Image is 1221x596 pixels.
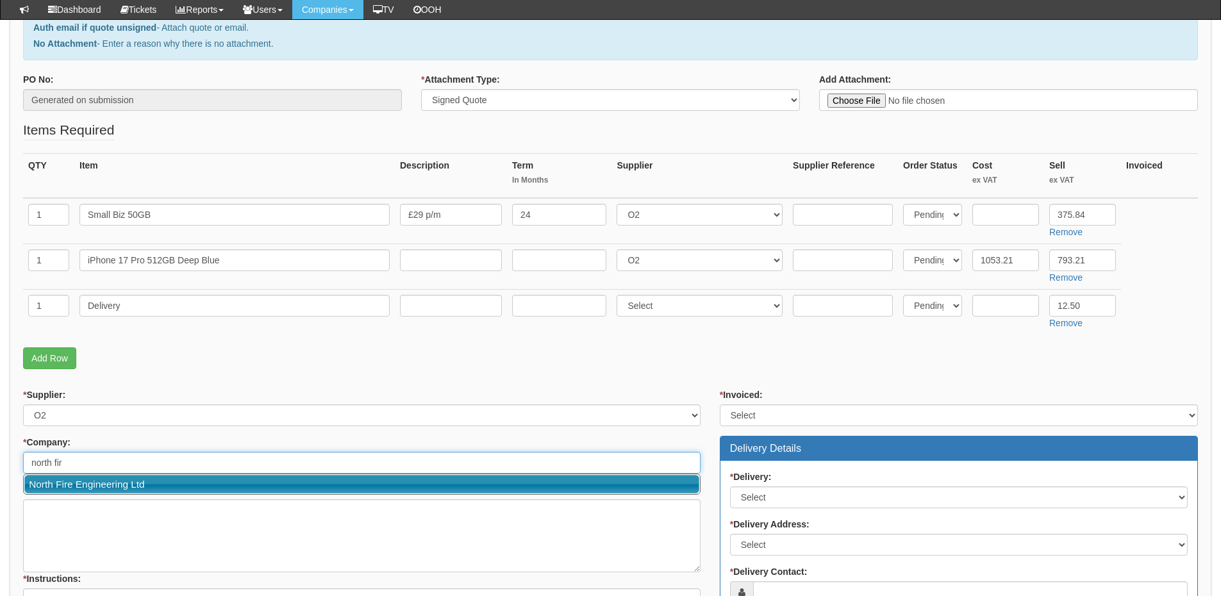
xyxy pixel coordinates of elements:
[720,388,763,401] label: Invoiced:
[972,175,1039,186] small: ex VAT
[33,21,1188,34] p: - Attach quote or email.
[507,153,611,198] th: Term
[23,347,76,369] a: Add Row
[23,388,65,401] label: Supplier:
[898,153,967,198] th: Order Status
[23,436,71,449] label: Company:
[730,443,1188,454] h3: Delivery Details
[730,518,810,531] label: Delivery Address:
[730,470,772,483] label: Delivery:
[1121,153,1198,198] th: Invoiced
[33,37,1188,50] p: - Enter a reason why there is no attachment.
[1049,175,1116,186] small: ex VAT
[967,153,1044,198] th: Cost
[33,38,97,49] b: No Attachment
[611,153,788,198] th: Supplier
[1044,153,1121,198] th: Sell
[74,153,395,198] th: Item
[1049,272,1083,283] a: Remove
[24,475,699,493] a: North Fire Engineering Ltd
[23,120,114,140] legend: Items Required
[23,153,74,198] th: QTY
[730,565,808,578] label: Delivery Contact:
[23,73,53,86] label: PO No:
[1049,318,1083,328] a: Remove
[819,73,891,86] label: Add Attachment:
[512,175,606,186] small: In Months
[33,22,156,33] b: Auth email if quote unsigned
[1049,227,1083,237] a: Remove
[421,73,500,86] label: Attachment Type:
[23,572,81,585] label: Instructions:
[788,153,898,198] th: Supplier Reference
[395,153,507,198] th: Description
